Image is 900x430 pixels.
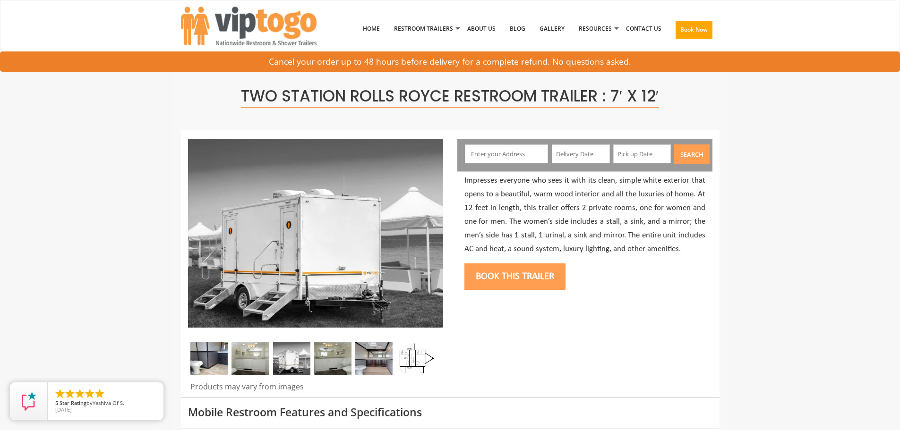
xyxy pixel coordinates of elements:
li:  [94,388,105,399]
input: Enter your Address [465,144,548,163]
img: Review Rating [19,392,38,411]
input: Delivery Date [552,144,610,163]
img: Side view of two station restroom trailer with separate doors for males and females [188,139,443,328]
img: A close view of inside of a station with a stall, mirror and cabinets [190,342,228,375]
img: A close view of inside of a station with a stall, mirror and cabinets [355,342,393,375]
span: by [55,400,156,407]
a: Resources [572,4,619,53]
span: [DATE] [55,406,72,413]
button: Book this trailer [464,263,566,290]
li:  [64,388,76,399]
a: Gallery [532,4,572,53]
a: About Us [460,4,503,53]
li:  [74,388,86,399]
a: Book Now [669,4,720,59]
input: Pick up Date [613,144,671,163]
img: A mini restroom trailer with two separate stations and separate doors for males and females [273,342,310,375]
h3: Mobile Restroom Features and Specifications [188,406,712,418]
a: Home [356,4,387,53]
button: Live Chat [862,392,900,430]
li:  [84,388,95,399]
img: Gel 2 station 02 [231,342,269,375]
div: Products may vary from images [188,381,443,397]
a: Blog [503,4,532,53]
img: Gel 2 station 03 [314,342,351,375]
button: Search [674,144,710,164]
p: Impresses everyone who sees it with its clean, simple white exterior that opens to a beautiful, w... [464,174,705,256]
button: Book Now [676,21,712,39]
span: Yeshiva Of S. [93,399,124,406]
span: Star Rating [60,399,86,406]
img: VIPTOGO [181,7,317,45]
span: 5 [55,399,58,406]
img: Floor Plan of 2 station restroom with sink and toilet [397,342,434,375]
a: Contact Us [619,4,669,53]
a: Restroom Trailers [387,4,460,53]
span: Two Station Rolls Royce Restroom Trailer : 7′ x 12′ [241,85,659,108]
li:  [54,388,66,399]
